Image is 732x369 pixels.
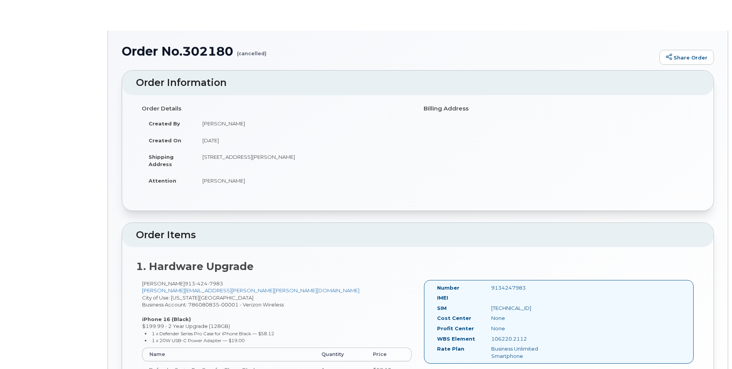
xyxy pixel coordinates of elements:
[152,331,274,336] small: 1 x Defender Series Pro Case for iPhone Black — $58.12
[485,284,561,292] div: 9134247983
[195,280,207,287] span: 424
[437,315,471,322] label: Cost Center
[366,348,412,361] th: Price
[437,294,448,301] label: IMEI
[437,335,475,343] label: WBS Element
[485,315,561,322] div: None
[136,77,700,88] h2: Order Information
[207,280,223,287] span: 7983
[195,172,412,189] td: [PERSON_NAME]
[142,348,315,361] th: Name
[185,280,223,287] span: 913
[485,305,561,312] div: [TECHNICAL_ID]
[136,260,253,273] strong: 1. Hardware Upgrade
[485,335,561,343] div: 106220.2112
[149,120,180,127] strong: Created By
[142,316,191,322] strong: iPhone 16 (Black)
[122,44,656,58] h1: Order No.302180
[437,325,474,332] label: Profit Center
[437,345,464,353] label: Rate Plan
[195,148,412,172] td: [STREET_ADDRESS][PERSON_NAME]
[152,338,245,343] small: 1 x 20W USB-C Power Adapter — $19.00
[659,50,714,65] a: Share Order
[485,345,561,359] div: Business Unlimited Smartphone
[195,132,412,149] td: [DATE]
[142,287,359,293] a: [PERSON_NAME][EMAIL_ADDRESS][PERSON_NAME][PERSON_NAME][DOMAIN_NAME]
[149,154,174,167] strong: Shipping Address
[315,348,366,361] th: Quantity
[149,178,176,184] strong: Attention
[149,137,181,143] strong: Created On
[485,325,561,332] div: None
[437,305,447,312] label: SIM
[136,230,700,241] h2: Order Items
[195,115,412,132] td: [PERSON_NAME]
[142,105,412,112] h4: Order Details
[437,284,459,292] label: Number
[237,44,267,56] small: (cancelled)
[424,105,694,112] h4: Billing Address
